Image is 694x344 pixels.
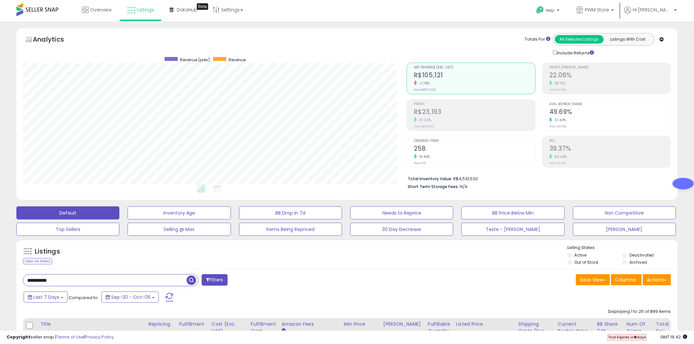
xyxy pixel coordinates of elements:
span: Hi [PERSON_NAME] [633,7,672,13]
div: Fulfillment Cost [251,321,276,334]
button: Selling @ Max [128,223,231,236]
h2: 39.37% [549,145,671,154]
div: Listed Price [456,321,513,328]
div: Amazon Fees [282,321,338,328]
button: Top Sellers [16,223,119,236]
h5: Analytics [33,35,77,46]
span: Revenue [229,57,246,63]
div: Displaying 1 to 25 of 899 items [608,309,671,315]
h2: 258 [414,145,535,154]
small: 37.49% [552,118,566,123]
label: Active [575,252,587,258]
span: Help [546,8,555,13]
div: Total Rev. [656,321,680,334]
p: Listing States: [568,245,678,251]
span: Trial Expires in days [608,334,646,340]
small: Prev: 26.17% [549,161,565,165]
button: Actions [643,274,671,285]
a: Hi [PERSON_NAME] [624,7,677,21]
span: Revenue (prev) [180,57,210,63]
button: Inventory Age [128,206,231,220]
button: Listings With Cost [603,35,652,44]
div: Tooltip anchor [197,3,208,10]
small: 50.44% [552,154,567,159]
label: Out of Stock [575,259,599,265]
button: Save View [576,274,610,285]
span: Ordered Items [414,139,535,143]
div: Min Price [344,321,378,328]
div: Shipping Costs (Exc. VAT) [519,321,552,341]
a: Terms of Use [56,334,84,340]
button: Needs to Reprice [350,206,453,220]
div: Title [40,321,143,328]
button: Last 7 Days [24,292,68,303]
h2: R$23,193 [414,108,535,117]
div: Include Returns [548,49,602,56]
h5: Listings [35,247,60,256]
span: 2025-10-14 19:42 GMT [661,334,687,340]
div: Cost (Exc. VAT) [212,321,245,334]
button: Columns [611,274,642,285]
div: Totals For [525,36,551,43]
span: Compared to: [69,295,99,301]
span: Net Revenue (Exc. VAT) [414,66,535,69]
strong: Copyright [7,334,31,340]
small: Prev: 36.14% [549,124,566,128]
label: Archived [629,259,647,265]
a: Help [531,1,566,21]
button: Sep-30 - Oct-06 [101,292,159,303]
span: PWM Store [585,7,609,13]
div: [PERSON_NAME] [383,321,422,328]
button: BB Price Below Min [461,206,564,220]
div: Fulfillment [179,321,206,328]
b: Total Inventory Value: [408,176,452,182]
span: Sep-30 - Oct-06 [111,294,151,300]
div: BB Share 24h. [597,321,621,334]
h2: R$105,121 [414,71,535,80]
span: Last 7 Days [33,294,59,300]
div: Repricing [148,321,173,328]
span: Overview [90,7,112,13]
button: 30 Day Decrease [350,223,453,236]
small: 39.71% [552,81,565,86]
span: Avg. Buybox Share [549,103,671,106]
button: [PERSON_NAME] [573,223,676,236]
small: 19.44% [417,154,430,159]
div: Current Buybox Price [558,321,592,334]
button: Non Competitive [573,206,676,220]
h2: 22.06% [549,71,671,80]
small: Prev: R$16,903 [414,124,435,128]
small: -1.78% [417,81,430,86]
a: Privacy Policy [85,334,114,340]
i: Get Help [536,6,544,14]
small: Prev: R$107,030 [414,88,436,92]
small: 37.22% [417,118,431,123]
span: Profit [PERSON_NAME] [549,66,671,69]
span: ROI [549,139,671,143]
b: 8 [634,334,637,340]
small: Prev: 216 [414,161,426,165]
small: Prev: 15.79% [549,88,566,92]
li: R$4,531,532 [408,174,666,182]
button: Items Being Repriced [239,223,342,236]
button: Filters [202,274,227,286]
span: DataHub [177,7,197,13]
div: Fulfillable Quantity [428,321,451,334]
h2: 49.69% [549,108,671,117]
label: Deactivated [629,252,654,258]
span: Listings [137,7,154,13]
div: Clear All Filters [23,258,52,264]
button: Default [16,206,119,220]
button: BB Drop in 7d [239,206,342,220]
span: N/A [460,183,468,190]
button: Teste - [PERSON_NAME] [461,223,564,236]
div: Num of Comp. [627,321,651,334]
b: Short Term Storage Fees: [408,184,459,189]
div: seller snap | | [7,334,114,340]
span: Profit [414,103,535,106]
span: Columns [615,277,636,283]
button: All Selected Listings [555,35,604,44]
